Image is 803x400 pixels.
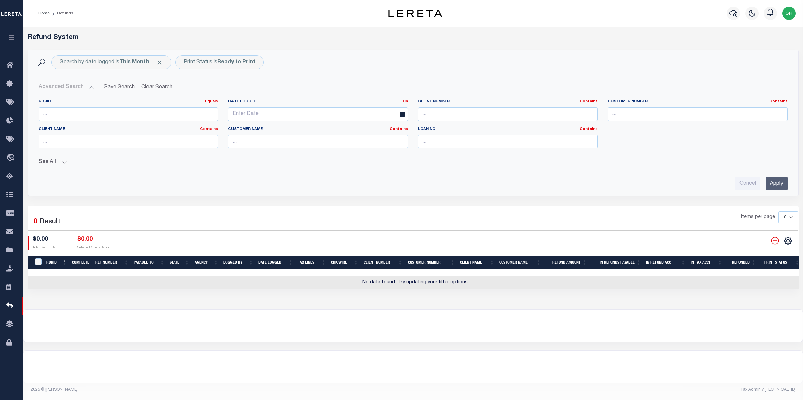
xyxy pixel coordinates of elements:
li: Refunds [50,10,73,16]
span: Items per page [741,214,775,221]
div: 2025 © [PERSON_NAME]. [26,387,413,393]
label: Date Logged [223,99,413,105]
th: RefundDepositRegisterID [31,256,44,269]
th: Customer Name: activate to sort column ascending [497,256,543,269]
p: Total Refund Amount [33,245,65,250]
h4: $0.00 [77,236,114,243]
img: logo-dark.svg [388,10,442,17]
a: Contains [769,100,788,103]
a: Contains [200,127,218,131]
th: In Tax Acct: activate to sort column ascending [688,256,725,269]
input: ... [608,107,788,121]
p: Selected Check Amount [77,245,114,250]
button: Clear Search [139,81,175,94]
th: Payable To: activate to sort column ascending [131,256,167,269]
th: Refunded: activate to sort column ascending [725,256,758,269]
th: Chk/Wire: activate to sort column ascending [328,256,361,269]
input: Enter Date [228,107,408,121]
th: Ref Number: activate to sort column ascending [93,256,131,269]
input: Cancel [735,177,760,190]
button: Advanced Search [39,81,94,94]
th: Print Status: activate to sort column ascending [762,256,802,269]
a: Home [38,11,50,15]
b: Ready to Print [217,60,255,65]
label: Customer Name [228,127,408,132]
label: Customer Number [608,99,788,105]
th: Client Number: activate to sort column ascending [361,256,405,269]
span: Click to Remove [156,59,163,66]
h4: $0.00 [33,236,65,243]
a: On [403,100,408,103]
th: Customer Number: activate to sort column ascending [405,256,457,269]
label: Loan No [418,127,598,132]
h5: Refund System [28,34,799,42]
input: ... [39,135,218,148]
a: Contains [580,100,598,103]
button: Save Search [100,81,139,94]
div: Tax Admin v.[TECHNICAL_ID] [418,387,796,393]
th: Tax Lines: activate to sort column ascending [295,256,328,269]
label: Client Number [418,99,598,105]
input: Apply [766,177,788,190]
th: Refund Amount: activate to sort column ascending [543,256,589,269]
th: In Refund Acct: activate to sort column ascending [643,256,688,269]
button: See All [39,159,788,165]
a: Contains [390,127,408,131]
a: Contains [580,127,598,131]
td: No data found. Try updating your filter options [28,276,802,289]
th: RDRID: activate to sort column descending [44,256,69,269]
img: svg+xml;base64,PHN2ZyB4bWxucz0iaHR0cDovL3d3dy53My5vcmcvMjAwMC9zdmciIHBvaW50ZXItZXZlbnRzPSJub25lIi... [782,7,796,20]
input: ... [39,107,218,121]
input: ... [418,107,598,121]
th: In Refunds Payable: activate to sort column ascending [589,256,643,269]
th: Logged By: activate to sort column ascending [221,256,256,269]
th: Agency: activate to sort column ascending [192,256,221,269]
b: This Month [119,60,149,65]
th: State: activate to sort column ascending [167,256,192,269]
th: Client Name: activate to sort column ascending [457,256,497,269]
i: travel_explore [6,154,17,162]
input: ... [228,135,408,148]
label: RDRID [39,99,218,105]
input: ... [418,135,598,148]
th: Complete [69,256,93,269]
div: Print Status is [175,55,264,69]
div: Search by date logged is [51,55,171,69]
label: Result [39,217,60,228]
span: 0 [33,218,37,226]
th: Date Logged: activate to sort column ascending [256,256,295,269]
a: Equals [205,100,218,103]
label: Client Name [39,127,218,132]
